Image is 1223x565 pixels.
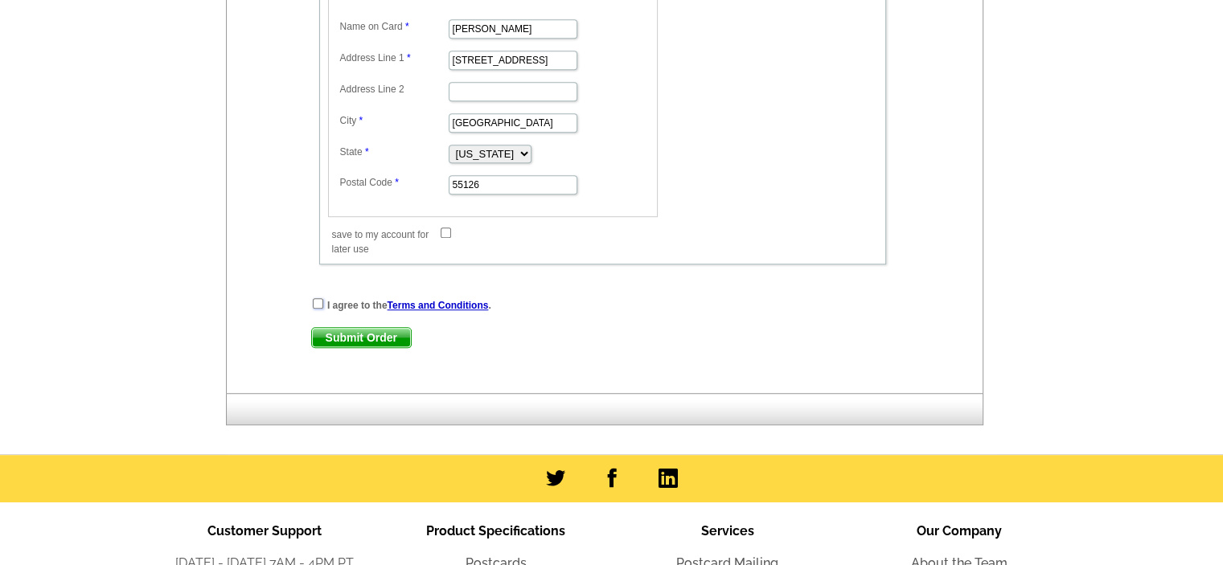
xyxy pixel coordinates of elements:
label: Address Line 2 [340,82,447,96]
a: Terms and Conditions [388,300,489,311]
span: Product Specifications [426,523,565,538]
label: save to my account for later use [332,227,439,256]
label: Name on Card [340,19,447,34]
label: State [340,145,447,159]
label: Postal Code [340,175,447,190]
span: Submit Order [312,328,411,347]
iframe: LiveChat chat widget [901,191,1223,565]
label: Address Line 1 [340,51,447,65]
span: Customer Support [207,523,322,538]
strong: I agree to the . [327,300,491,311]
label: City [340,113,447,128]
span: Services [701,523,754,538]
